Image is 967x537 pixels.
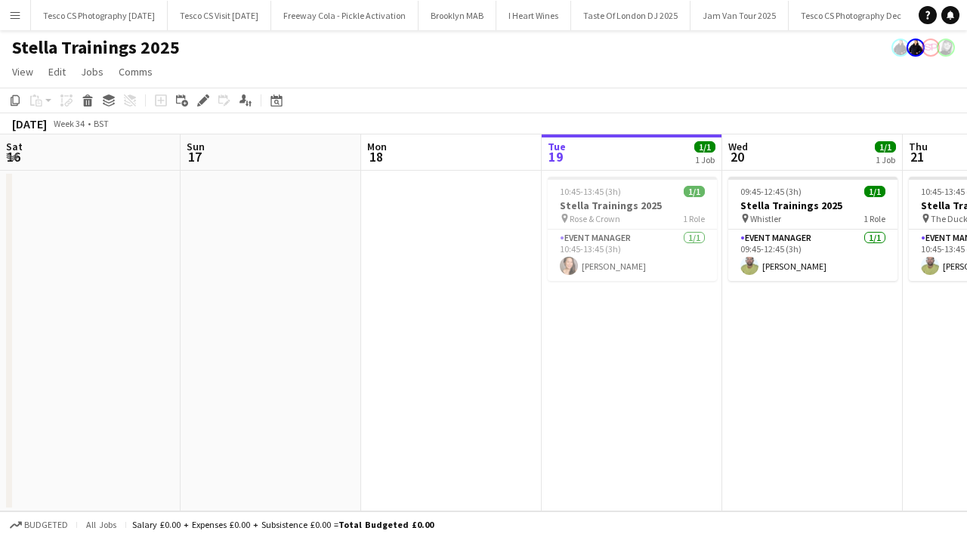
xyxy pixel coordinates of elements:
span: Whistler [750,213,781,224]
button: Jam Van Tour 2025 [690,1,789,30]
h3: Stella Trainings 2025 [728,199,897,212]
span: 1/1 [875,141,896,153]
span: 21 [907,148,928,165]
span: Thu [909,140,928,153]
span: 1/1 [694,141,715,153]
span: 16 [4,148,23,165]
a: Comms [113,62,159,82]
span: 20 [726,148,748,165]
button: Taste Of London DJ 2025 [571,1,690,30]
span: 18 [365,148,387,165]
a: View [6,62,39,82]
span: Rose & Crown [570,213,620,224]
span: 1 Role [864,213,885,224]
button: Freeway Cola - Pickle Activation [271,1,419,30]
app-job-card: 09:45-12:45 (3h)1/1Stella Trainings 2025 Whistler1 RoleEvent Manager1/109:45-12:45 (3h)[PERSON_NAME] [728,177,897,281]
span: Sat [6,140,23,153]
div: [DATE] [12,116,47,131]
app-user-avatar: Danielle Ferguson [891,39,910,57]
span: Mon [367,140,387,153]
span: 19 [545,148,566,165]
span: 09:45-12:45 (3h) [740,186,802,197]
button: Tesco CS Photography [DATE] [31,1,168,30]
span: Week 34 [50,118,88,129]
span: 1/1 [684,186,705,197]
h1: Stella Trainings 2025 [12,36,180,59]
span: Wed [728,140,748,153]
div: 1 Job [876,154,895,165]
div: Salary £0.00 + Expenses £0.00 + Subsistence £0.00 = [132,519,434,530]
button: Budgeted [8,517,70,533]
span: 1 Role [683,213,705,224]
span: Jobs [81,65,103,79]
span: View [12,65,33,79]
span: Comms [119,65,153,79]
span: 10:45-13:45 (3h) [560,186,621,197]
app-user-avatar: Danielle Ferguson [907,39,925,57]
span: Tue [548,140,566,153]
app-user-avatar: Soozy Peters [922,39,940,57]
h3: Stella Trainings 2025 [548,199,717,212]
a: Jobs [75,62,110,82]
button: Tesco CS Visit [DATE] [168,1,271,30]
div: BST [94,118,109,129]
app-job-card: 10:45-13:45 (3h)1/1Stella Trainings 2025 Rose & Crown1 RoleEvent Manager1/110:45-13:45 (3h)[PERSO... [548,177,717,281]
app-card-role: Event Manager1/109:45-12:45 (3h)[PERSON_NAME] [728,230,897,281]
a: Edit [42,62,72,82]
app-card-role: Event Manager1/110:45-13:45 (3h)[PERSON_NAME] [548,230,717,281]
button: Brooklyn MAB [419,1,496,30]
app-user-avatar: Janeann Ferguson [937,39,955,57]
span: All jobs [83,519,119,530]
span: Total Budgeted £0.00 [338,519,434,530]
button: Tesco CS Photography Dec [789,1,914,30]
span: Sun [187,140,205,153]
span: Budgeted [24,520,68,530]
span: 17 [184,148,205,165]
span: 1/1 [864,186,885,197]
div: 1 Job [695,154,715,165]
span: Edit [48,65,66,79]
button: I Heart Wines [496,1,571,30]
